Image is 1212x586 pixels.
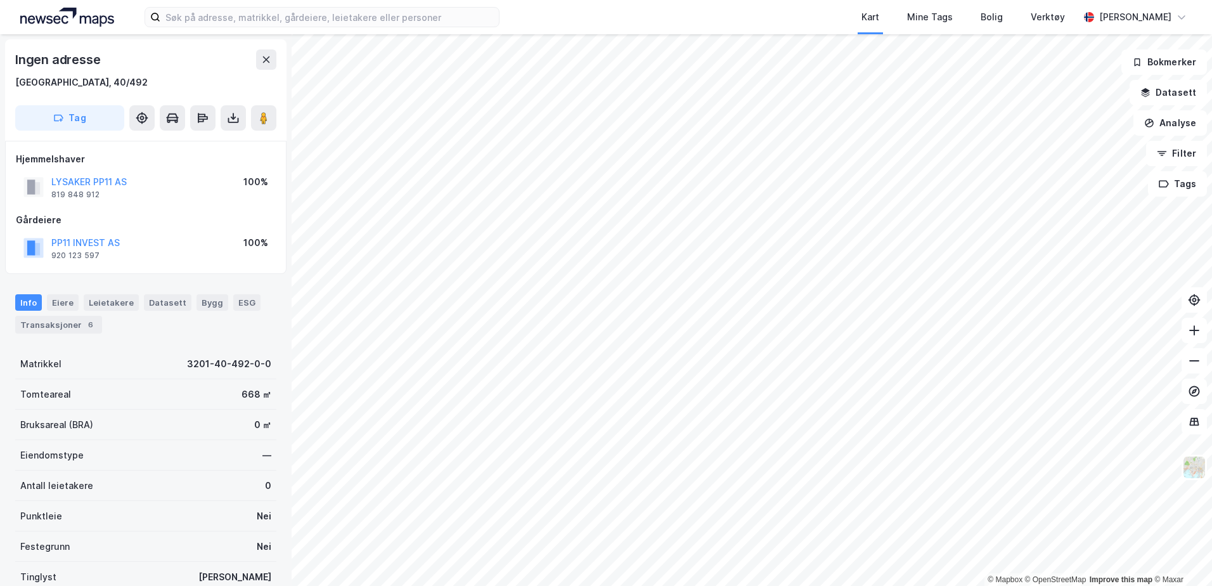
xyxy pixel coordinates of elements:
div: ESG [233,294,261,311]
a: OpenStreetMap [1025,575,1086,584]
div: [PERSON_NAME] [198,570,271,585]
div: Bolig [981,10,1003,25]
div: 668 ㎡ [242,387,271,402]
div: Eiendomstype [20,448,84,463]
a: Mapbox [988,575,1022,584]
div: Bruksareal (BRA) [20,417,93,433]
div: Antall leietakere [20,478,93,493]
div: 6 [84,318,97,331]
div: 920 123 597 [51,251,100,261]
div: Tinglyst [20,570,56,585]
a: Improve this map [1090,575,1152,584]
input: Søk på adresse, matrikkel, gårdeiere, leietakere eller personer [160,8,499,27]
div: Mine Tags [907,10,953,25]
div: Nei [257,539,271,554]
div: Verktøy [1031,10,1065,25]
div: Hjemmelshaver [16,152,276,167]
div: Kontrollprogram for chat [1149,525,1212,586]
div: Gårdeiere [16,212,276,228]
div: Matrikkel [20,356,61,372]
button: Datasett [1130,80,1207,105]
div: Punktleie [20,509,62,524]
div: Transaksjoner [15,316,102,334]
button: Filter [1146,141,1207,166]
img: logo.a4113a55bc3d86da70a041830d287a7e.svg [20,8,114,27]
div: [PERSON_NAME] [1099,10,1171,25]
div: Info [15,294,42,311]
div: 100% [243,174,268,190]
div: Datasett [144,294,191,311]
div: Ingen adresse [15,49,103,70]
div: [GEOGRAPHIC_DATA], 40/492 [15,75,148,90]
div: 0 ㎡ [254,417,271,433]
div: 3201-40-492-0-0 [187,356,271,372]
div: Leietakere [84,294,139,311]
button: Tags [1148,171,1207,197]
div: Festegrunn [20,539,70,554]
div: 819 848 912 [51,190,100,200]
div: Kart [861,10,879,25]
img: Z [1182,455,1206,479]
div: Eiere [47,294,79,311]
div: — [262,448,271,463]
div: Nei [257,509,271,524]
button: Bokmerker [1121,49,1207,75]
div: Bygg [197,294,228,311]
button: Tag [15,105,124,131]
div: Tomteareal [20,387,71,402]
div: 0 [265,478,271,493]
div: 100% [243,235,268,251]
iframe: Chat Widget [1149,525,1212,586]
button: Analyse [1133,110,1207,136]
